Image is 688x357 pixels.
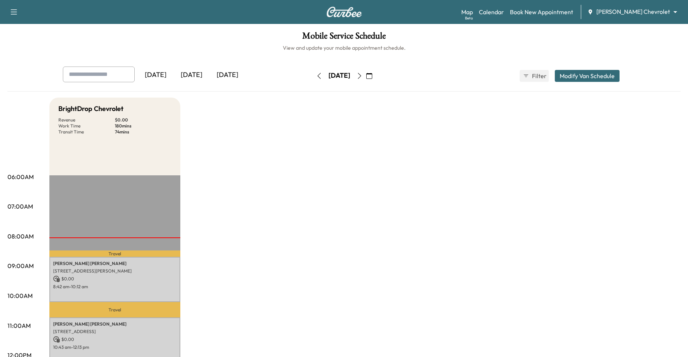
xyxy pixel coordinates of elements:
[53,268,177,274] p: [STREET_ADDRESS][PERSON_NAME]
[115,129,171,135] p: 74 mins
[53,329,177,335] p: [STREET_ADDRESS]
[465,15,473,21] div: Beta
[328,71,350,80] div: [DATE]
[58,104,123,114] h5: BrightDrop Chevrolet
[53,321,177,327] p: [PERSON_NAME] [PERSON_NAME]
[7,31,681,44] h1: Mobile Service Schedule
[555,70,620,82] button: Modify Van Schedule
[138,67,174,84] div: [DATE]
[49,250,180,256] p: Travel
[326,7,362,17] img: Curbee Logo
[53,261,177,267] p: [PERSON_NAME] [PERSON_NAME]
[510,7,573,16] a: Book New Appointment
[461,7,473,16] a: MapBeta
[49,302,180,318] p: Travel
[210,67,245,84] div: [DATE]
[7,291,33,300] p: 10:00AM
[7,202,33,211] p: 07:00AM
[7,232,34,241] p: 08:00AM
[53,276,177,282] p: $ 0.00
[479,7,504,16] a: Calendar
[53,344,177,350] p: 10:43 am - 12:13 pm
[58,117,115,123] p: Revenue
[7,44,681,52] h6: View and update your mobile appointment schedule.
[7,261,34,270] p: 09:00AM
[174,67,210,84] div: [DATE]
[596,7,670,16] span: [PERSON_NAME] Chevrolet
[115,117,171,123] p: $ 0.00
[532,71,545,80] span: Filter
[53,284,177,290] p: 8:42 am - 10:12 am
[53,336,177,343] p: $ 0.00
[7,172,34,181] p: 06:00AM
[58,123,115,129] p: Work Time
[58,129,115,135] p: Transit Time
[115,123,171,129] p: 180 mins
[7,321,31,330] p: 11:00AM
[520,70,549,82] button: Filter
